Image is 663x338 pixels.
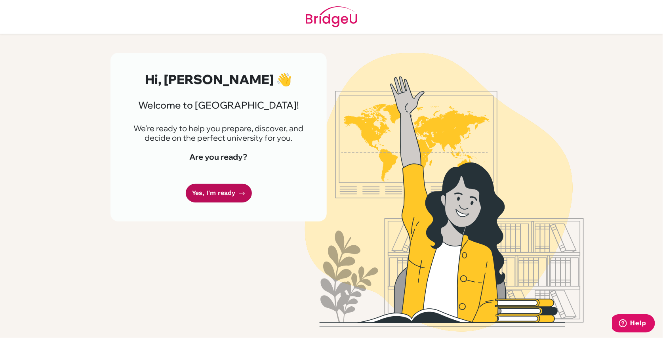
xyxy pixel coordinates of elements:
h3: Welcome to [GEOGRAPHIC_DATA]! [130,99,308,111]
p: We're ready to help you prepare, discover, and decide on the perfect university for you. [130,124,308,143]
a: Yes, I'm ready [186,184,252,202]
h2: Hi, [PERSON_NAME] 👋 [130,72,308,87]
iframe: Opens a widget where you can find more information [612,314,655,334]
h4: Are you ready? [130,152,308,162]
